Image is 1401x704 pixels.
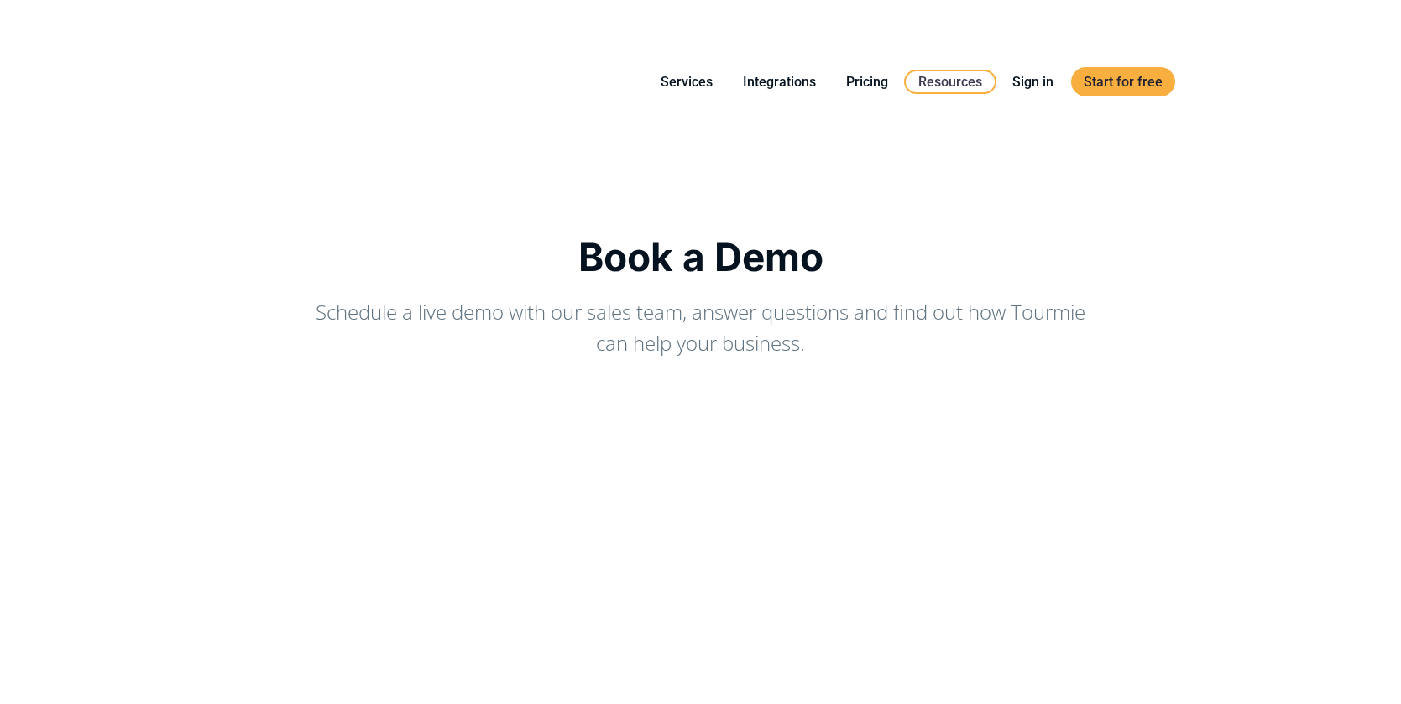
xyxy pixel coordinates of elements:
p: Schedule a live demo with our sales team, answer questions and find out how Tourmie can help your... [302,296,1100,358]
a: Resources [904,70,996,94]
a: Start for free [1071,67,1175,96]
a: Integrations [730,71,829,92]
a: Pricing [834,71,901,92]
h1: Book a Demo [210,234,1192,279]
a: Services [648,71,725,92]
a: Sign in [1000,71,1066,92]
